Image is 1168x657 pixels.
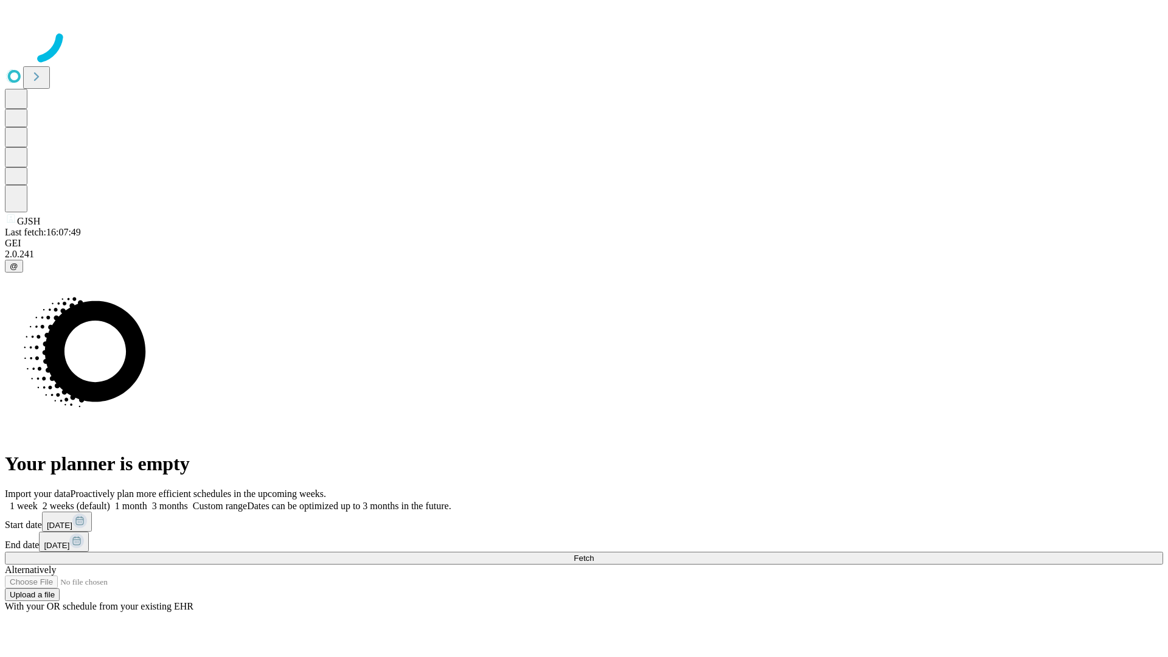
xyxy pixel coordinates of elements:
[152,501,188,511] span: 3 months
[10,262,18,271] span: @
[39,532,89,552] button: [DATE]
[247,501,451,511] span: Dates can be optimized up to 3 months in the future.
[10,501,38,511] span: 1 week
[5,565,56,575] span: Alternatively
[17,216,40,226] span: GJSH
[44,541,69,550] span: [DATE]
[5,512,1163,532] div: Start date
[5,532,1163,552] div: End date
[5,249,1163,260] div: 2.0.241
[71,488,326,499] span: Proactively plan more efficient schedules in the upcoming weeks.
[5,488,71,499] span: Import your data
[5,601,193,611] span: With your OR schedule from your existing EHR
[5,227,81,237] span: Last fetch: 16:07:49
[5,238,1163,249] div: GEI
[5,453,1163,475] h1: Your planner is empty
[43,501,110,511] span: 2 weeks (default)
[42,512,92,532] button: [DATE]
[5,588,60,601] button: Upload a file
[47,521,72,530] span: [DATE]
[574,554,594,563] span: Fetch
[193,501,247,511] span: Custom range
[5,552,1163,565] button: Fetch
[115,501,147,511] span: 1 month
[5,260,23,273] button: @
